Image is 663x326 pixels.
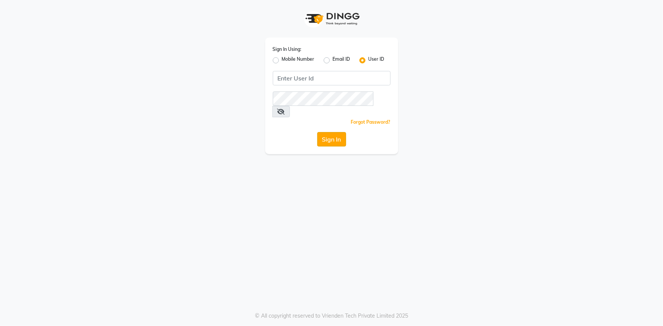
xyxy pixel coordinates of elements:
input: Username [273,71,391,85]
a: Forgot Password? [351,119,391,125]
img: logo1.svg [301,8,362,30]
label: Sign In Using: [273,46,302,53]
label: Mobile Number [282,56,315,65]
button: Sign In [317,132,346,146]
input: Username [273,91,373,106]
label: User ID [369,56,385,65]
label: Email ID [333,56,350,65]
